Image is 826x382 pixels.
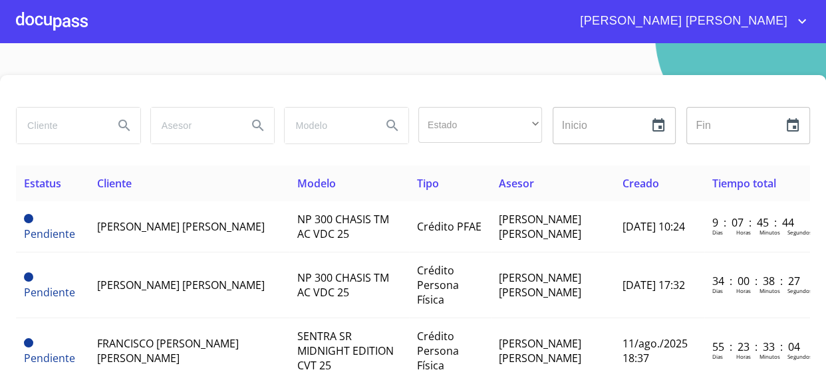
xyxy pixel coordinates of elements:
[759,287,780,294] p: Minutos
[712,339,802,354] p: 55 : 23 : 33 : 04
[570,11,794,32] span: [PERSON_NAME] [PERSON_NAME]
[787,229,812,236] p: Segundos
[97,336,239,365] span: FRANCISCO [PERSON_NAME] [PERSON_NAME]
[297,270,389,300] span: NP 300 CHASIS TM AC VDC 25
[97,176,132,191] span: Cliente
[97,278,265,292] span: [PERSON_NAME] [PERSON_NAME]
[712,287,723,294] p: Dias
[712,274,802,288] p: 34 : 00 : 38 : 27
[24,214,33,223] span: Pendiente
[622,336,688,365] span: 11/ago./2025 18:37
[24,176,61,191] span: Estatus
[24,285,75,300] span: Pendiente
[499,270,581,300] span: [PERSON_NAME] [PERSON_NAME]
[17,108,103,143] input: search
[24,227,75,241] span: Pendiente
[499,336,581,365] span: [PERSON_NAME] [PERSON_NAME]
[417,176,439,191] span: Tipo
[622,278,685,292] span: [DATE] 17:32
[712,215,802,230] p: 9 : 07 : 45 : 44
[297,176,336,191] span: Modelo
[285,108,371,143] input: search
[712,353,723,360] p: Dias
[297,329,394,373] span: SENTRA SR MIDNIGHT EDITION CVT 25
[417,263,459,307] span: Crédito Persona Física
[499,212,581,241] span: [PERSON_NAME] [PERSON_NAME]
[622,176,659,191] span: Creado
[570,11,810,32] button: account of current user
[787,287,812,294] p: Segundos
[712,229,723,236] p: Dias
[759,229,780,236] p: Minutos
[297,212,389,241] span: NP 300 CHASIS TM AC VDC 25
[417,329,459,373] span: Crédito Persona Física
[499,176,534,191] span: Asesor
[376,110,408,142] button: Search
[418,107,542,143] div: ​
[24,338,33,347] span: Pendiente
[97,219,265,234] span: [PERSON_NAME] [PERSON_NAME]
[736,229,751,236] p: Horas
[622,219,685,234] span: [DATE] 10:24
[712,176,776,191] span: Tiempo total
[759,353,780,360] p: Minutos
[24,351,75,365] span: Pendiente
[736,287,751,294] p: Horas
[151,108,237,143] input: search
[736,353,751,360] p: Horas
[108,110,140,142] button: Search
[24,272,33,282] span: Pendiente
[417,219,482,234] span: Crédito PFAE
[242,110,274,142] button: Search
[787,353,812,360] p: Segundos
